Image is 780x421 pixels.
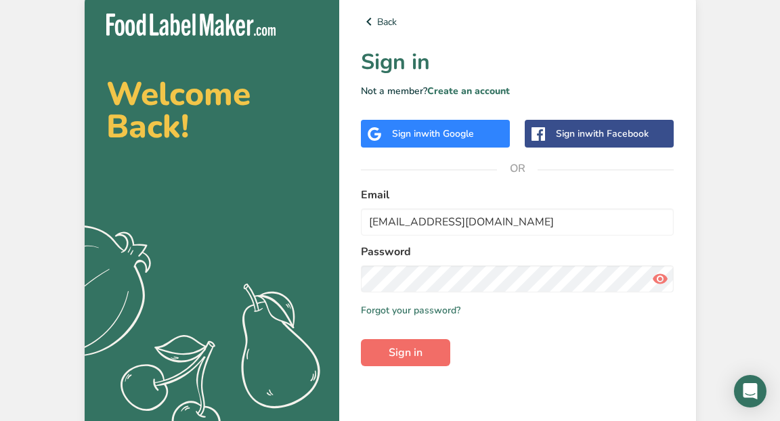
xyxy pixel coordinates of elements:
[361,339,450,366] button: Sign in
[585,127,649,140] span: with Facebook
[361,46,674,79] h1: Sign in
[106,14,276,36] img: Food Label Maker
[497,148,538,189] span: OR
[421,127,474,140] span: with Google
[361,208,674,236] input: Enter Your Email
[106,78,318,143] h2: Welcome Back!
[361,14,674,30] a: Back
[361,244,674,260] label: Password
[392,127,474,141] div: Sign in
[361,303,460,317] a: Forgot your password?
[734,375,766,407] div: Open Intercom Messenger
[427,85,510,97] a: Create an account
[361,187,674,203] label: Email
[389,345,422,361] span: Sign in
[556,127,649,141] div: Sign in
[361,84,674,98] p: Not a member?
